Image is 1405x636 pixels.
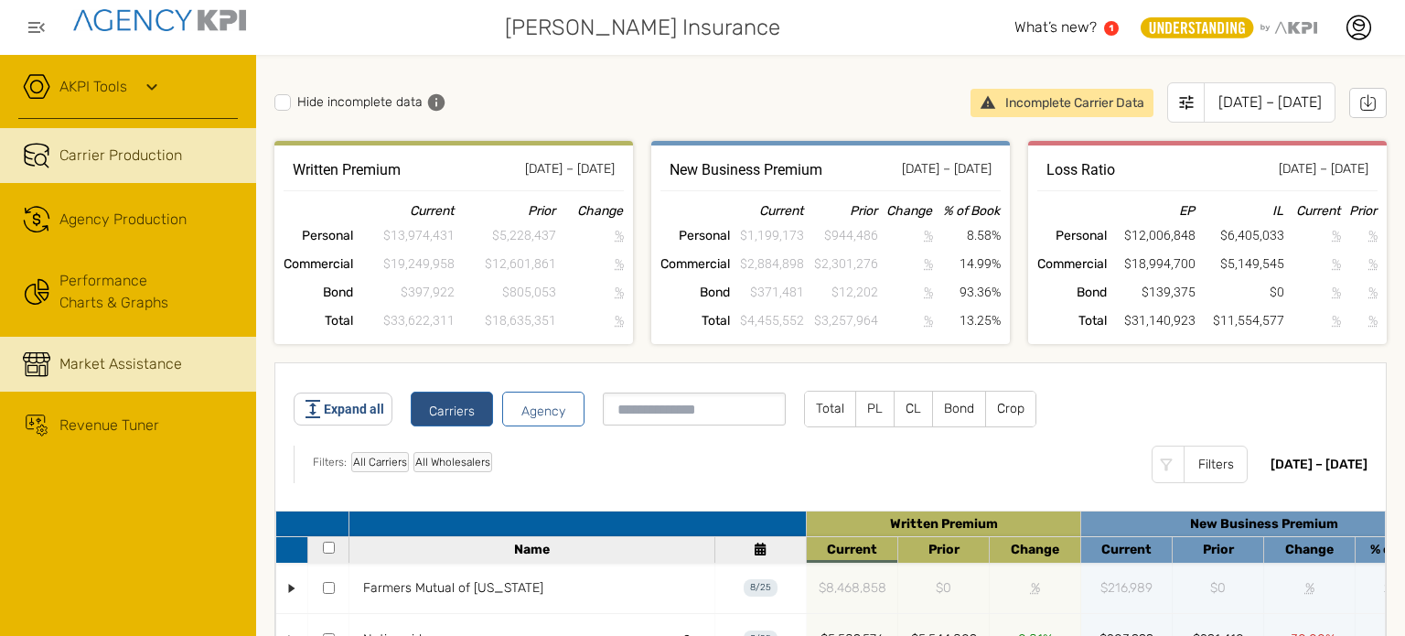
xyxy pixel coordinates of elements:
[933,254,1001,274] div: 14.99%
[363,580,543,596] span: Farmers Mutual of [US_STATE]
[294,393,392,426] button: Expand all
[878,278,933,307] td: Carrier data is incomplete for the selected timeframe.
[933,311,1001,330] div: 13.25%
[313,452,492,472] div: Filters:
[1107,200,1196,221] th: Earned Premium
[1196,200,1284,221] th: Incurred Losses
[556,278,624,307] td: Carrier data is incomplete for the selected timeframe.
[804,278,878,307] td: Carrier data is incomplete for the selected timeframe.
[730,250,804,278] td: Carrier data is incomplete for the selected timeframe.
[819,578,886,598] div: Carrier data is incomplete for the selected timeframe.
[933,392,985,426] label: Bond
[285,572,299,604] div: •
[933,307,1001,335] td: Network 17.41%
[971,89,1153,117] div: Incomplete carrier data in your selected period will lead to unexpected prior values and % change...
[660,307,730,335] th: Total
[1210,578,1226,598] div: Carrier data is incomplete for the selected timeframe.
[1279,159,1368,181] div: [DATE] – [DATE]
[903,542,984,557] div: Prior
[744,579,778,597] div: Farmers Mutual of Nebraska last reported in Aug
[556,221,624,250] td: Carrier data is incomplete for the selected timeframe.
[455,221,556,250] td: Carrier data is incomplete for the selected timeframe.
[351,452,409,472] div: All Carriers
[933,250,1001,278] td: Network 17.33%
[1037,278,1107,307] th: Bond
[427,93,445,112] span: Hides missing Carrier data from the selected timeframe.
[1196,250,1284,278] td: 3.10% of Network Total $165,913,123
[730,307,804,335] td: Carrier data is incomplete for the selected timeframe.
[730,278,804,307] td: Carrier data is incomplete for the selected timeframe.
[730,221,804,250] td: Carrier data is incomplete for the selected timeframe.
[556,307,624,335] td: Carrier data is incomplete for the selected timeframe.
[353,278,455,307] td: Carrier data is incomplete for the selected timeframe.
[878,307,933,335] td: Carrier data is incomplete for the selected timeframe.
[353,200,455,221] th: Current
[1284,200,1341,221] th: Current
[660,278,730,307] th: Bond
[811,542,893,557] div: Current
[1107,221,1196,250] td: 3.43% of Network Total $350,502,068
[933,283,1001,302] div: 93.36%
[1014,18,1097,36] span: What’s new?
[1104,21,1119,36] a: 1
[1031,578,1040,598] div: Carrier data is incomplete for the selected timeframe.
[284,278,353,307] th: Bond
[1184,446,1248,483] div: Filters
[1269,542,1350,557] div: Change
[1037,307,1107,335] th: Total
[284,307,353,335] th: Total
[895,392,932,426] label: CL
[902,159,992,181] div: [DATE] – [DATE]
[1152,446,1248,483] button: Filters
[324,400,384,419] span: Expand all
[856,392,894,426] label: PL
[1341,307,1378,335] td: Carrier data is incomplete for the selected timeframe.
[502,392,585,426] button: Agency
[455,200,556,221] th: Prior
[353,307,455,335] td: Carrier data is incomplete for the selected timeframe.
[804,250,878,278] td: Carrier data is incomplete for the selected timeframe.
[1271,455,1367,474] div: [DATE] – [DATE]
[1341,278,1378,307] td: Carrier data is incomplete for the selected timeframe.
[455,250,556,278] td: Carrier data is incomplete for the selected timeframe.
[59,415,159,437] div: Revenue Tuner
[804,307,878,335] td: Carrier data is incomplete for the selected timeframe.
[1037,250,1107,278] th: Commercial
[1107,307,1196,335] td: 3.46% of Network Total $900,572,417
[1107,278,1196,307] td: 2.73% of Network Total $5,105,294
[284,221,353,250] th: Personal
[293,159,401,181] h3: Reported by Carrier
[933,221,1001,250] td: Network 16.38%
[59,209,187,231] span: Agency Production
[1341,221,1378,250] td: Carrier data is incomplete for the selected timeframe.
[1086,542,1167,557] div: Current
[878,250,933,278] td: Carrier data is incomplete for the selected timeframe.
[670,159,822,181] h3: Reported by Carrier
[354,542,710,557] div: Name
[1100,578,1153,598] div: Carrier data is incomplete for the selected timeframe.
[933,226,1001,245] div: 8.58%
[1177,542,1259,557] div: Prior
[1110,23,1114,33] text: 1
[1284,278,1341,307] td: Carrier data is incomplete for the selected timeframe.
[353,250,455,278] td: Carrier data is incomplete for the selected timeframe.
[1167,82,1335,123] button: [DATE] – [DATE]
[730,200,804,221] th: Current
[878,200,933,221] th: Current Period Gains over the Prior Year Period
[1107,250,1196,278] td: 3.49% of Network Total $544,965,055
[1196,221,1284,250] td: 3.70% of Network Total $173,208,538
[878,221,933,250] td: Carrier data is incomplete for the selected timeframe.
[1196,307,1284,335] td: 3.41% of Network Total $338,969,065
[1196,278,1284,307] td: 0% of Network Total -$152,597
[274,94,423,110] label: Hide incomplete data
[804,221,878,250] td: Carrier data is incomplete for the selected timeframe.
[1341,250,1378,278] td: Carrier data is incomplete for the selected timeframe.
[411,392,493,426] button: Carriers
[1204,82,1335,123] div: [DATE] – [DATE]
[933,278,1001,307] td: Network 92.53%
[353,221,455,250] td: Carrier data is incomplete for the selected timeframe.
[505,11,780,44] span: [PERSON_NAME] Insurance
[73,9,246,31] img: agencykpi-logo-550x69-2d9e3fa8.png
[284,250,353,278] th: Commercial
[1284,250,1341,278] td: Carrier data is incomplete for the selected timeframe.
